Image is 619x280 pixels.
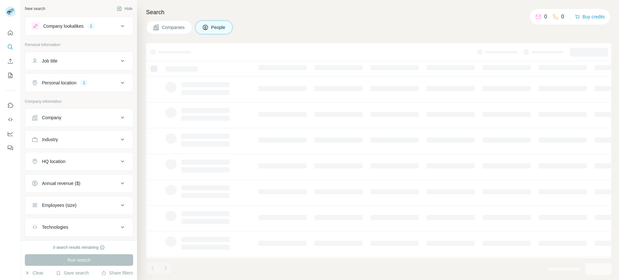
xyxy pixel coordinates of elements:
[25,198,133,213] button: Employees (size)
[25,75,133,91] button: Personal location1
[42,58,57,64] div: Job title
[25,99,133,104] p: Company information
[42,114,61,121] div: Company
[101,270,133,276] button: Share filters
[25,42,133,48] p: Personal information
[42,224,68,230] div: Technologies
[25,110,133,125] button: Company
[56,270,89,276] button: Save search
[112,4,137,14] button: Hide
[544,13,547,21] p: 0
[5,128,15,140] button: Dashboard
[25,154,133,169] button: HQ location
[5,70,15,81] button: My lists
[87,23,95,29] div: 1
[25,6,45,12] div: New search
[5,41,15,53] button: Search
[80,80,88,86] div: 1
[25,176,133,191] button: Annual revenue ($)
[561,13,564,21] p: 0
[42,180,80,187] div: Annual revenue ($)
[575,12,605,21] button: Buy credits
[146,8,611,17] h4: Search
[5,114,15,125] button: Use Surfe API
[5,142,15,154] button: Feedback
[162,24,185,31] span: Companies
[42,202,76,208] div: Employees (size)
[5,100,15,111] button: Use Surfe on LinkedIn
[25,219,133,235] button: Technologies
[42,136,58,143] div: Industry
[42,158,65,165] div: HQ location
[5,27,15,39] button: Quick start
[25,18,133,34] button: Company lookalikes1
[25,270,43,276] button: Clear
[25,53,133,69] button: Job title
[5,55,15,67] button: Enrich CSV
[43,23,84,29] div: Company lookalikes
[25,132,133,147] button: Industry
[53,245,105,250] div: 0 search results remaining
[42,80,76,86] div: Personal location
[211,24,226,31] span: People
